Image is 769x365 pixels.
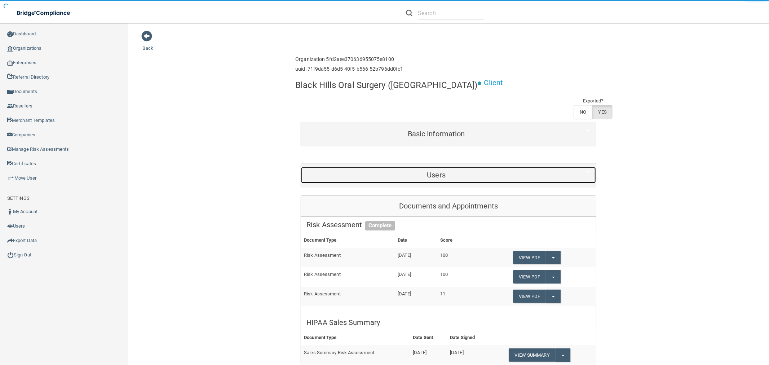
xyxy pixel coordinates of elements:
[306,126,591,142] a: Basic Information
[7,223,13,229] img: icon-users.e205127d.png
[301,345,410,365] td: Sales Summary Risk Assessment
[7,46,13,52] img: organization-icon.f8decf85.png
[7,209,13,215] img: ic_user_dark.df1a06c3.png
[447,330,491,345] th: Date Signed
[437,233,478,248] th: Score
[513,251,546,264] a: View PDF
[295,80,477,90] h4: Black Hills Oral Surgery ([GEOGRAPHIC_DATA])
[513,290,546,303] a: View PDF
[365,221,395,230] span: Complete
[395,233,437,248] th: Date
[7,252,14,258] img: ic_power_dark.7ecde6b1.png
[447,345,491,365] td: [DATE]
[301,330,410,345] th: Document Type
[406,10,412,16] img: ic-search.3b580494.png
[418,6,484,20] input: Search
[7,175,14,182] img: briefcase.64adab9b.png
[395,267,437,287] td: [DATE]
[7,103,13,109] img: ic_reseller.de258add.png
[301,233,394,248] th: Document Type
[301,267,394,287] td: Risk Assessment
[143,37,153,51] a: Back
[295,57,403,62] h6: Organization 5fd2aee370636955075e8100
[509,348,556,362] a: View Summary
[301,287,394,306] td: Risk Assessment
[395,248,437,267] td: [DATE]
[301,196,596,217] div: Documents and Appointments
[7,89,13,95] img: icon-documents.8dae5593.png
[7,31,13,37] img: ic_dashboard_dark.d01f4a41.png
[306,167,591,183] a: Users
[306,318,591,326] h5: HIPAA Sales Summary
[410,330,447,345] th: Date Sent
[7,194,30,203] label: SETTINGS
[437,248,478,267] td: 100
[592,105,613,119] label: YES
[437,267,478,287] td: 100
[437,287,478,306] td: 11
[395,287,437,306] td: [DATE]
[295,66,403,72] h6: uuid: 71f9da55-d6d5-40f5-b566-52b796dd0fc1
[306,130,566,138] h5: Basic Information
[11,6,77,21] img: bridge_compliance_login_screen.278c3ca4.svg
[7,238,13,243] img: icon-export.b9366987.png
[574,105,592,119] label: NO
[574,97,613,105] td: Exported?
[301,248,394,267] td: Risk Assessment
[306,171,566,179] h5: Users
[513,270,546,283] a: View PDF
[7,61,13,66] img: enterprise.0d942306.png
[484,76,503,89] p: Client
[410,345,447,365] td: [DATE]
[306,221,591,229] h5: Risk Assessment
